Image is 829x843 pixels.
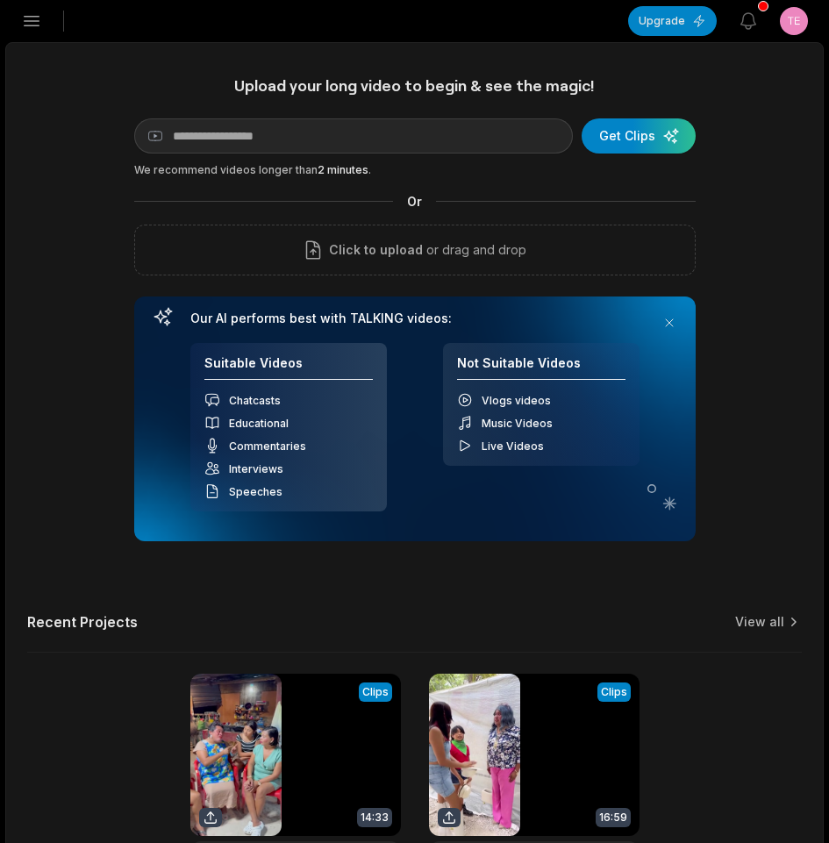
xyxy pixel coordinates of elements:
span: Live Videos [482,439,544,453]
span: Educational [229,417,289,430]
p: or drag and drop [423,239,526,261]
span: Music Videos [482,417,553,430]
button: Upgrade [628,6,717,36]
span: Click to upload [329,239,423,261]
button: Get Clips [582,118,696,154]
div: We recommend videos longer than . [134,162,696,178]
span: Speeches [229,485,282,498]
h3: Our AI performs best with TALKING videos: [190,311,640,326]
span: 2 minutes [318,163,368,176]
span: Chatcasts [229,394,281,407]
h4: Suitable Videos [204,355,373,381]
span: Vlogs videos [482,394,551,407]
h2: Recent Projects [27,613,138,631]
a: View all [735,613,784,631]
h1: Upload your long video to begin & see the magic! [134,75,696,96]
span: Or [393,192,436,211]
span: Interviews [229,462,283,475]
h4: Not Suitable Videos [457,355,625,381]
span: Commentaries [229,439,306,453]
